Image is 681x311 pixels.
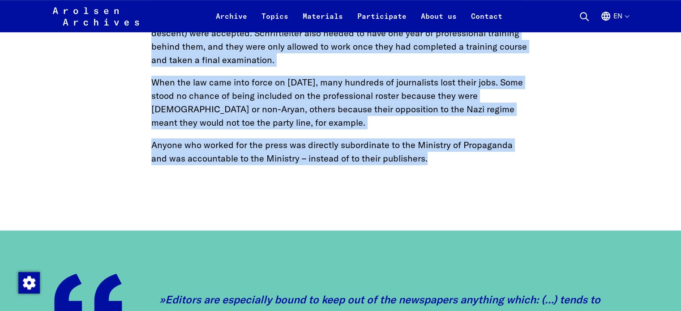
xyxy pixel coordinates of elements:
[151,138,530,165] p: Anyone who worked for the press was directly subordinate to the Ministry of Propaganda and was ac...
[414,11,464,32] a: About us
[18,272,40,294] img: Change consent
[209,5,510,27] nav: Primary
[151,76,530,129] p: When the law came into force on [DATE], many hundreds of journalists lost their jobs. Some stood ...
[464,11,510,32] a: Contact
[350,11,414,32] a: Participate
[600,11,629,32] button: English, language selection
[296,11,350,32] a: Materials
[18,272,39,293] div: Change consent
[254,11,296,32] a: Topics
[209,11,254,32] a: Archive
